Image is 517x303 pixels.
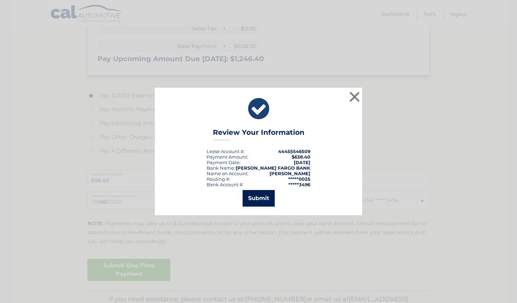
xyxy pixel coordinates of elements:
span: Payment Date [207,160,239,165]
strong: 44455546509 [278,149,310,154]
span: [DATE] [294,160,310,165]
strong: [PERSON_NAME] FARGO BANK [236,165,310,171]
div: Bank Account #: [207,182,244,187]
div: Bank Name: [207,165,235,171]
div: Lease Account #: [207,149,245,154]
h3: Review Your Information [213,128,304,140]
span: $638.40 [292,154,310,160]
strong: [PERSON_NAME] [270,171,310,176]
button: Submit [243,190,275,207]
button: × [348,90,361,104]
div: : [207,160,241,165]
div: Payment Amount: [207,154,248,160]
div: Routing #: [207,176,230,182]
div: Name on Account: [207,171,248,176]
